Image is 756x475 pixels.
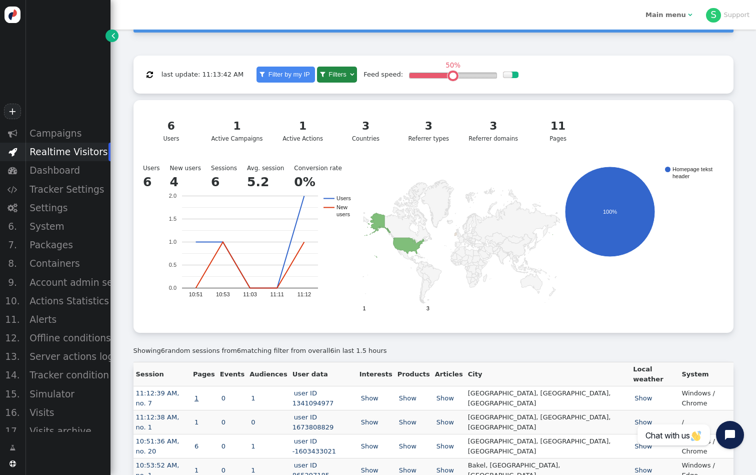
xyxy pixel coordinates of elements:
div: Alerts [25,310,110,329]
a: 6Users [142,113,199,149]
text: 2.0 [168,193,176,199]
a: 0 [220,442,227,450]
a: + [4,104,21,119]
span: 6 [161,347,165,354]
div: Referrer types [406,118,452,143]
a: Show [435,442,455,450]
div: Feed speed: [363,70,403,80]
a: 3Referrer types [400,113,457,149]
b: 4 [170,175,178,189]
div: Tracker Settings [25,180,110,199]
td: Windows / Chrome [679,386,733,410]
th: System [679,362,733,386]
span:  [320,71,325,78]
div: Visits [25,403,110,422]
b: 6 [143,175,151,189]
span:  [7,185,17,194]
a: 0 [220,466,227,474]
a: 0 [220,418,227,426]
a:  [3,439,22,456]
a: user ID 1673808829 [292,413,335,431]
th: Local weather [630,362,679,386]
a: Show [633,394,653,402]
span:  [350,71,354,78]
a: 1 [193,418,200,426]
div: S [706,8,721,23]
div: Offline conditions [25,329,110,347]
a: 3Countries [337,113,394,149]
div: 3 [406,118,452,135]
span:  [8,166,17,175]
td: [GEOGRAPHIC_DATA], [GEOGRAPHIC_DATA], [GEOGRAPHIC_DATA] [465,386,631,410]
th: Audiences [247,362,289,386]
text: Homepage tekst [672,167,712,173]
text: 100% [603,209,617,215]
text: 3 [426,306,429,312]
a: user ID 1341094977 [292,389,335,407]
div: 6 [148,118,194,135]
span: Filter by my IP [266,71,312,78]
div: A chart. [563,167,713,317]
a: 11:12:39 AM, no. 7 [136,389,179,407]
text: 0.0 [168,285,176,291]
a: Show [359,442,380,450]
div: Users [148,118,194,143]
div: 11 [535,118,581,135]
td: New users [170,164,211,173]
div: Showing random sessions from matching filter from overall in last 1.5 hours [133,346,733,356]
text: 0.5 [168,262,176,268]
th: Articles [432,362,465,386]
div: Tracker condition state [25,366,110,384]
a:  [105,30,118,42]
a: 1 [193,394,200,402]
span:  [111,31,115,41]
a: Show [397,394,418,402]
th: City [465,362,631,386]
div: 50% [443,62,463,69]
div: Campaigns [25,124,110,143]
div: Active Actions [280,118,326,143]
div: Actions Statistics [25,292,110,310]
a: 11Pages [529,113,586,149]
b: Main menu [645,11,686,19]
b: 6 [211,175,219,189]
a: 1Active Actions [274,113,331,149]
a: 3Referrer domains [463,113,524,149]
a: Show [633,466,653,474]
a: SSupport [706,11,749,19]
a: 1Active Campaigns [205,113,268,149]
div: Server actions log [25,347,110,366]
span:  [9,443,15,453]
a: user ID -1603433021 [292,437,337,455]
a: Show [359,466,380,474]
td: Windows / Chrome [679,434,733,458]
th: Interests [357,362,395,386]
span:  [146,71,153,79]
th: User data [290,362,357,386]
a: Show [435,418,455,426]
text: 1.5 [168,216,176,222]
div: Packages [25,236,110,254]
a: 1 [193,466,200,474]
div: 1 [211,118,262,135]
div: Realtime Visitors [25,143,110,161]
div: Referrer domains [468,118,518,143]
a: Show [397,418,418,426]
text: New [336,205,347,211]
span:  [259,71,264,78]
div: 1 [280,118,326,135]
div: Simulator [25,385,110,403]
text: 1 [362,306,365,312]
span:  [8,129,17,138]
div: Active Campaigns [211,118,262,143]
b: 5.2 [247,175,269,189]
a:  Filters  [317,67,357,83]
td: Users [143,164,170,173]
text: 11:12 [297,292,311,298]
span: 6 [330,347,334,354]
text: 10:53 [216,292,230,298]
text: Users [336,196,351,202]
svg: A chart. [360,167,560,317]
b: 0% [294,175,315,189]
div: 3 [468,118,518,135]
